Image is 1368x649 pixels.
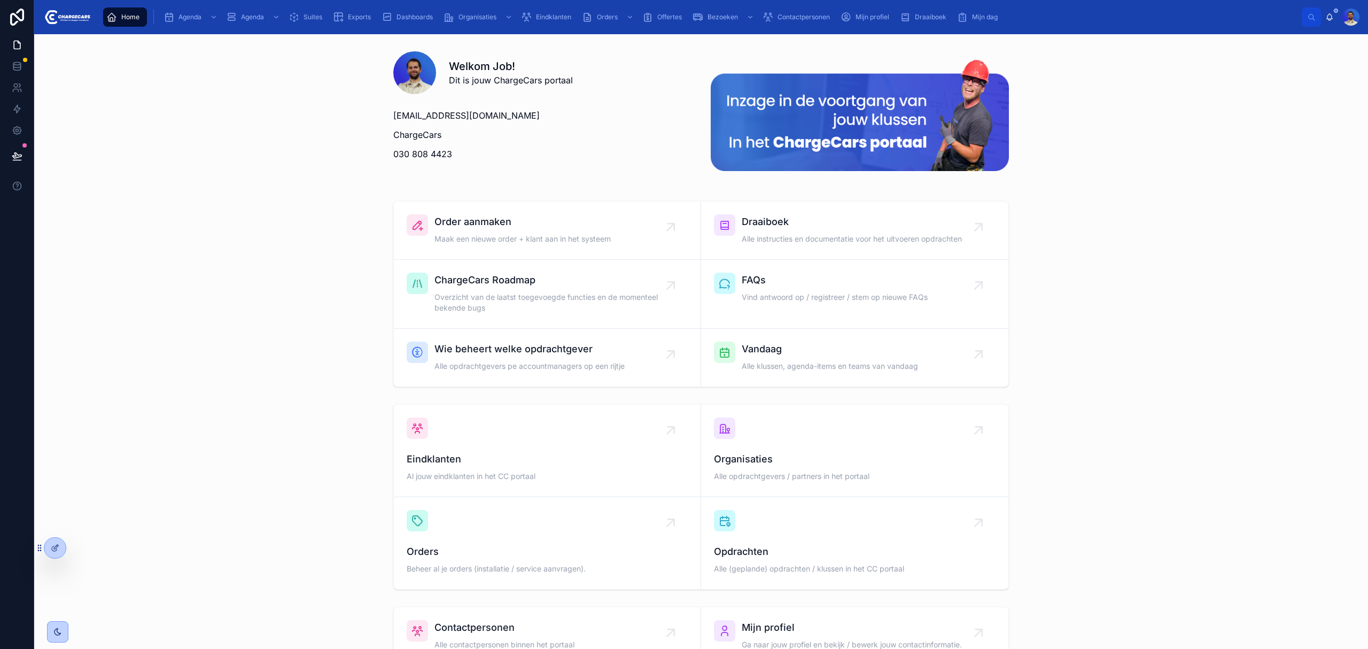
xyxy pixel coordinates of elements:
span: Beheer al je orders (installatie / service aanvragen). [407,563,688,574]
img: App logo [43,9,90,26]
a: OpdrachtenAlle (geplande) opdrachten / klussen in het CC portaal [701,497,1008,589]
p: ChargeCars [393,128,691,141]
a: FAQsVind antwoord op / registreer / stem op nieuwe FAQs [701,260,1008,329]
span: Draaiboek [915,13,946,21]
a: EindklantenAl jouw eindklanten in het CC portaal [394,405,701,497]
a: Wie beheert welke opdrachtgeverAlle opdrachtgevers pe accountmanagers op een rijtje [394,329,701,387]
span: Opdrachten [714,544,996,559]
span: Contactpersonen [778,13,830,21]
span: Contactpersonen [434,620,574,635]
a: OrdersBeheer al je orders (installatie / service aanvragen). [394,497,701,589]
a: Draaiboek [897,7,954,27]
span: Eindklanten [536,13,571,21]
span: Maak een nieuwe order + klant aan in het systeem [434,234,611,244]
span: Wie beheert welke opdrachtgever [434,342,625,357]
span: Overzicht van de laatst toegevoegde functies en de momenteel bekende bugs [434,292,671,313]
a: Eindklanten [518,7,579,27]
span: Order aanmaken [434,214,611,229]
a: Organisaties [440,7,518,27]
span: Alle (geplande) opdrachten / klussen in het CC portaal [714,563,996,574]
a: Suites [285,7,330,27]
span: Alle klussen, agenda-items en teams van vandaag [742,361,918,372]
span: Suites [304,13,322,21]
span: Draaiboek [742,214,962,229]
span: Organisaties [458,13,496,21]
a: Mijn profiel [837,7,897,27]
a: Order aanmakenMaak een nieuwe order + klant aan in het systeem [394,202,701,260]
span: Exports [348,13,371,21]
span: Orders [407,544,688,559]
span: Al jouw eindklanten in het CC portaal [407,471,688,482]
span: Eindklanten [407,452,688,467]
span: Bezoeken [708,13,738,21]
a: Orders [579,7,639,27]
span: Mijn profiel [856,13,889,21]
p: 030 808 4423 [393,148,691,160]
span: Vind antwoord op / registreer / stem op nieuwe FAQs [742,292,928,303]
a: Contactpersonen [759,7,837,27]
p: [EMAIL_ADDRESS][DOMAIN_NAME] [393,109,691,122]
span: FAQs [742,273,928,288]
a: ChargeCars RoadmapOverzicht van de laatst toegevoegde functies en de momenteel bekende bugs [394,260,701,329]
span: Alle opdrachtgevers pe accountmanagers op een rijtje [434,361,625,372]
span: Orders [597,13,618,21]
a: Agenda [223,7,285,27]
a: Exports [330,7,378,27]
h1: Welkom Job! [449,59,573,74]
span: ChargeCars Roadmap [434,273,671,288]
span: Alle opdrachtgevers / partners in het portaal [714,471,996,482]
span: Organisaties [714,452,996,467]
img: 23681-Frame-213-(2).png [711,60,1009,171]
span: Home [121,13,139,21]
a: VandaagAlle klussen, agenda-items en teams van vandaag [701,329,1008,387]
a: Agenda [160,7,223,27]
div: scrollable content [99,5,1302,29]
span: Dit is jouw ChargeCars portaal [449,74,573,87]
a: Bezoeken [689,7,759,27]
a: DraaiboekAlle instructies en documentatie voor het uitvoeren opdrachten [701,202,1008,260]
span: Vandaag [742,342,918,357]
span: Dashboards [397,13,433,21]
span: Mijn profiel [742,620,962,635]
span: Offertes [657,13,682,21]
span: Mijn dag [972,13,998,21]
span: Agenda [178,13,201,21]
a: Offertes [639,7,689,27]
a: Mijn dag [954,7,1005,27]
a: Home [103,7,147,27]
span: Agenda [241,13,264,21]
a: Dashboards [378,7,440,27]
a: OrganisatiesAlle opdrachtgevers / partners in het portaal [701,405,1008,497]
span: Alle instructies en documentatie voor het uitvoeren opdrachten [742,234,962,244]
